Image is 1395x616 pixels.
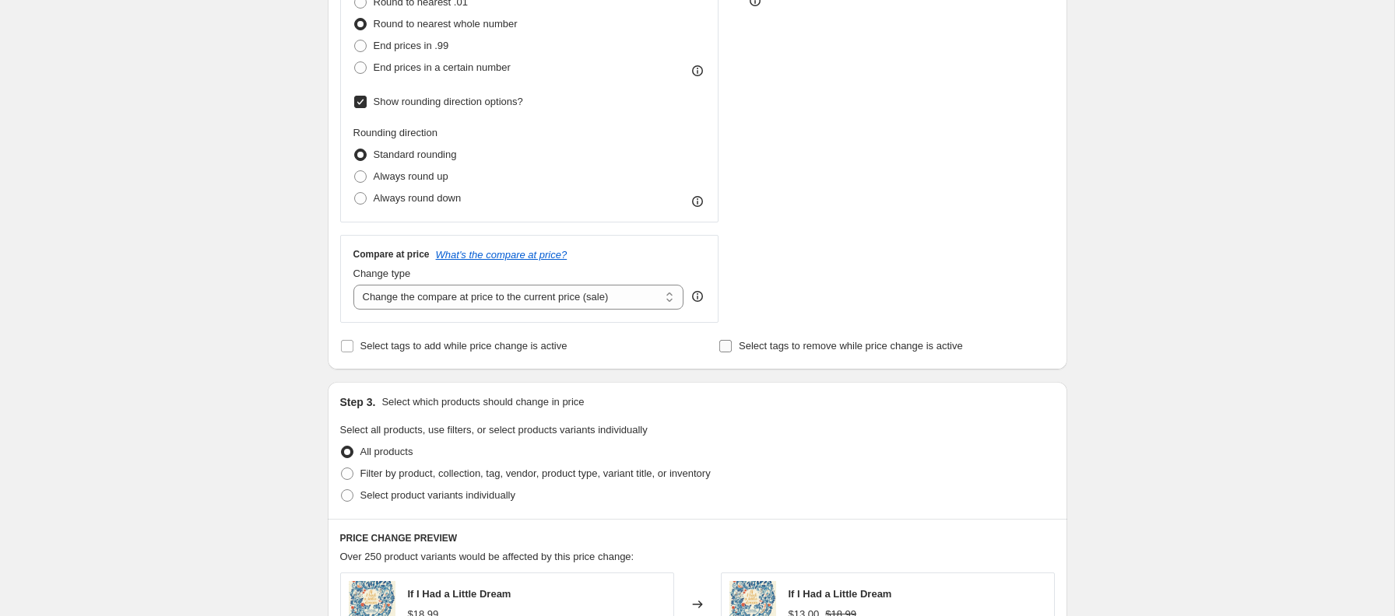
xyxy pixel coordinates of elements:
[374,192,462,204] span: Always round down
[408,588,511,600] span: If I Had a Little Dream
[353,268,411,279] span: Change type
[690,289,705,304] div: help
[340,394,376,410] h2: Step 3.
[374,61,511,73] span: End prices in a certain number
[374,149,457,160] span: Standard rounding
[436,249,567,261] button: What's the compare at price?
[340,532,1055,544] h6: PRICE CHANGE PREVIEW
[360,340,567,352] span: Select tags to add while price change is active
[353,127,437,138] span: Rounding direction
[340,424,648,436] span: Select all products, use filters, or select products variants individually
[374,96,523,107] span: Show rounding direction options?
[374,40,449,51] span: End prices in .99
[374,18,518,30] span: Round to nearest whole number
[381,394,584,410] p: Select which products should change in price
[374,170,448,182] span: Always round up
[360,489,515,501] span: Select product variants individually
[360,467,711,479] span: Filter by product, collection, tag, vendor, product type, variant title, or inventory
[739,340,963,352] span: Select tags to remove while price change is active
[360,446,413,457] span: All products
[789,588,892,600] span: If I Had a Little Dream
[353,248,430,261] h3: Compare at price
[340,551,634,562] span: Over 250 product variants would be affected by this price change:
